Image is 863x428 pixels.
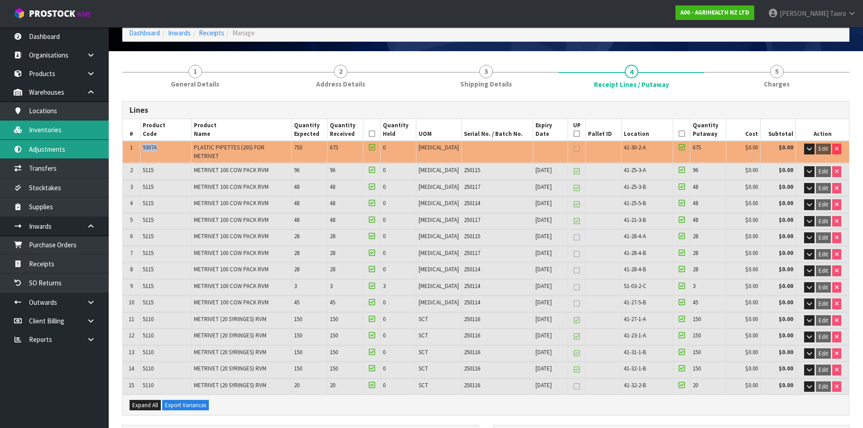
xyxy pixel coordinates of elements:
small: WMS [77,10,91,19]
span: 28 [294,265,299,273]
span: PLASTIC PIPETTES (20S) FOR METRIVET [194,144,265,159]
span: 675 [330,144,338,151]
span: 5110 [143,332,154,339]
strong: A00 - AGRIHEALTH NZ LTD [680,9,749,16]
span: Edit [819,317,828,324]
span: ProStock [29,8,75,19]
span: 5115 [143,216,154,224]
span: $0.00 [745,183,758,191]
span: $0.00 [745,282,758,290]
span: METRIVET 100 COW PACK RVM [194,265,269,273]
span: Edit [819,217,828,225]
span: 41-31-1-B [624,348,646,356]
strong: $0.00 [779,332,793,339]
span: 0 [383,365,386,372]
span: [DATE] [535,265,552,273]
th: Quantity Putaway [690,119,726,141]
span: 20 [693,381,698,389]
span: [PERSON_NAME] [780,9,829,18]
span: [MEDICAL_DATA] [419,265,459,273]
span: METRIVET 100 COW PACK RVM [194,183,269,191]
span: 48 [294,216,299,224]
span: METRIVET 100 COW PACK RVM [194,249,269,257]
span: 0 [383,216,386,224]
span: 250117 [464,216,480,224]
span: 51-03-2-C [624,282,646,290]
th: Expiry Date [533,119,568,141]
span: Edit [819,383,828,390]
span: 5115 [143,183,154,191]
span: 1 [130,144,133,151]
span: $0.00 [745,332,758,339]
span: 150 [294,365,302,372]
th: Product Name [192,119,292,141]
span: 150 [330,348,338,356]
th: Pallet ID [586,119,621,141]
span: 150 [330,365,338,372]
span: 4 [625,65,638,78]
span: 3 [130,183,133,191]
span: Edit [819,234,828,241]
strong: $0.00 [779,144,793,151]
span: 150 [294,348,302,356]
span: 4 [130,199,133,207]
span: 0 [383,166,386,174]
span: [DATE] [535,232,552,240]
button: Edit [816,199,831,210]
button: Edit [816,282,831,293]
button: Edit [816,332,831,342]
button: Export Variances [162,400,209,411]
span: METRIVET 100 COW PACK RVM [194,232,269,240]
span: 41-28-4-A [624,232,646,240]
span: $0.00 [745,249,758,257]
span: [MEDICAL_DATA] [419,298,459,306]
span: 1 [188,65,202,78]
strong: $0.00 [779,265,793,273]
span: 5115 [143,282,154,290]
button: Edit [816,381,831,392]
span: Edit [819,250,828,258]
span: 5 [770,65,784,78]
span: Edit [819,284,828,291]
span: METRIVET 100 COW PACK RVM [194,199,269,207]
th: Product Code [140,119,192,141]
span: 250117 [464,249,480,257]
span: 0 [383,249,386,257]
span: 3 [294,282,297,290]
span: 0 [383,265,386,273]
span: 28 [693,265,698,273]
span: 0 [383,315,386,323]
span: 3 [330,282,333,290]
img: cube-alt.png [14,8,25,19]
span: 0 [383,232,386,240]
span: 15 [129,381,134,389]
span: 250114 [464,298,480,306]
span: 28 [693,249,698,257]
span: 2 [334,65,347,78]
span: 28 [693,232,698,240]
th: Quantity Received [328,119,363,141]
span: 250114 [464,199,480,207]
span: $0.00 [745,265,758,273]
th: Subtotal [760,119,796,141]
th: # [123,119,140,141]
span: 5110 [143,381,154,389]
span: 96 [693,166,698,174]
span: 7 [130,249,133,257]
span: 150 [693,348,701,356]
th: Action [796,119,849,141]
span: [DATE] [535,332,552,339]
span: 48 [330,199,335,207]
span: Edit [819,184,828,192]
span: 41-27-5-B [624,298,646,306]
th: Serial No. / Batch No. [462,119,533,141]
span: 45 [330,298,335,306]
strong: $0.00 [779,282,793,290]
span: Edit [819,267,828,274]
span: 48 [693,216,698,224]
span: 5110 [143,348,154,356]
span: 41-25-3-B [624,183,646,191]
span: SCT [419,315,428,323]
span: 41-28-4-B [624,249,646,257]
span: 250116 [464,365,480,372]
